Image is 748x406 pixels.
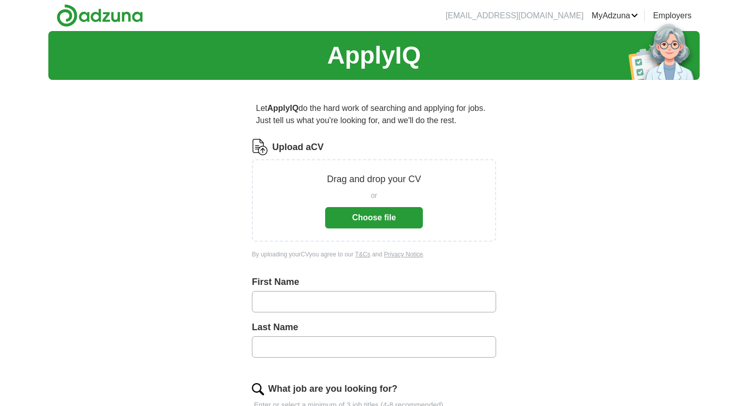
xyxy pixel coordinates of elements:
button: Choose file [325,207,423,228]
label: Upload a CV [272,140,324,154]
li: [EMAIL_ADDRESS][DOMAIN_NAME] [446,10,584,22]
div: By uploading your CV you agree to our and . [252,250,496,259]
a: Employers [653,10,692,22]
a: T&Cs [355,251,370,258]
span: or [371,190,377,201]
label: First Name [252,275,496,289]
img: Adzuna logo [56,4,143,27]
label: What job are you looking for? [268,382,397,396]
label: Last Name [252,321,496,334]
a: Privacy Notice [384,251,423,258]
h1: ApplyIQ [327,37,421,74]
p: Drag and drop your CV [327,172,421,186]
img: search.png [252,383,264,395]
strong: ApplyIQ [267,104,298,112]
img: CV Icon [252,139,268,155]
a: MyAdzuna [592,10,639,22]
p: Let do the hard work of searching and applying for jobs. Just tell us what you're looking for, an... [252,98,496,131]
